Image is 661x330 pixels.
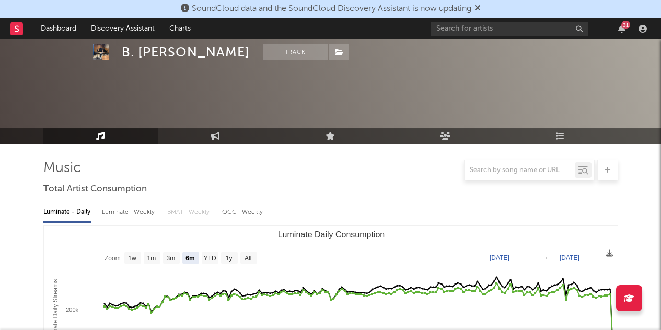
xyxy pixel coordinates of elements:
[542,254,549,261] text: →
[105,255,121,262] text: Zoom
[277,230,385,239] text: Luminate Daily Consumption
[185,255,194,262] text: 6m
[465,166,575,175] input: Search by song name or URL
[203,255,216,262] text: YTD
[560,254,579,261] text: [DATE]
[431,22,588,36] input: Search for artists
[166,255,175,262] text: 3m
[162,18,198,39] a: Charts
[66,306,78,313] text: 200k
[43,183,147,196] span: Total Artist Consumption
[102,203,157,221] div: Luminate - Weekly
[33,18,84,39] a: Dashboard
[128,255,136,262] text: 1w
[474,5,481,13] span: Dismiss
[222,203,264,221] div: OCC - Weekly
[245,255,251,262] text: All
[147,255,156,262] text: 1m
[84,18,162,39] a: Discovery Assistant
[43,203,91,221] div: Luminate - Daily
[621,21,630,29] div: 31
[263,44,328,60] button: Track
[618,25,625,33] button: 31
[192,5,471,13] span: SoundCloud data and the SoundCloud Discovery Assistant is now updating
[225,255,232,262] text: 1y
[122,44,250,60] div: B. [PERSON_NAME]
[490,254,509,261] text: [DATE]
